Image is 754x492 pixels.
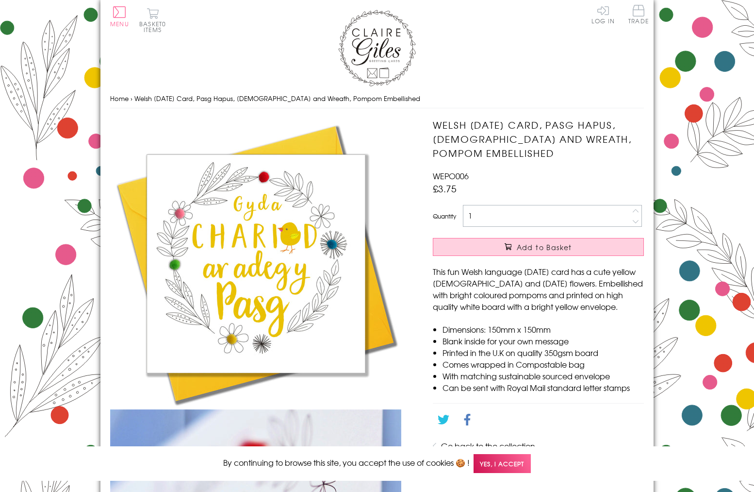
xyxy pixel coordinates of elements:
[517,242,572,252] span: Add to Basket
[474,454,531,473] span: Yes, I accept
[131,94,132,103] span: ›
[110,89,644,109] nav: breadcrumbs
[110,6,129,27] button: Menu
[628,5,649,26] a: Trade
[144,19,166,34] span: 0 items
[443,370,644,382] li: With matching sustainable sourced envelope
[443,347,644,358] li: Printed in the U.K on quality 350gsm board
[443,323,644,335] li: Dimensions: 150mm x 150mm
[433,182,457,195] span: £3.75
[591,5,615,24] a: Log In
[338,10,416,86] img: Claire Giles Greetings Cards
[443,382,644,393] li: Can be sent with Royal Mail standard letter stamps
[433,212,456,221] label: Quantity
[433,238,644,256] button: Add to Basket
[139,8,166,33] button: Basket0 items
[628,5,649,24] span: Trade
[433,170,469,182] span: WEPO006
[443,335,644,347] li: Blank inside for your own message
[441,440,535,452] a: Go back to the collection
[110,19,129,28] span: Menu
[433,266,644,312] p: This fun Welsh language [DATE] card has a cute yellow [DEMOGRAPHIC_DATA] and [DATE] flowers. Embe...
[110,118,401,409] img: Welsh Easter Card, Pasg Hapus, Chick and Wreath, Pompom Embellished
[443,358,644,370] li: Comes wrapped in Compostable bag
[110,94,129,103] a: Home
[134,94,420,103] span: Welsh [DATE] Card, Pasg Hapus, [DEMOGRAPHIC_DATA] and Wreath, Pompom Embellished
[433,118,644,160] h1: Welsh [DATE] Card, Pasg Hapus, [DEMOGRAPHIC_DATA] and Wreath, Pompom Embellished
